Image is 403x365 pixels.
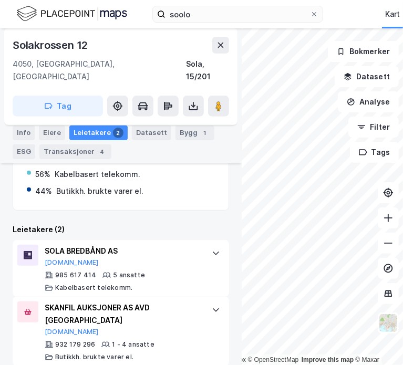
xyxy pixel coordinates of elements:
[69,125,128,140] div: Leietakere
[350,315,403,365] div: Kontrollprogram for chat
[35,185,52,197] div: 44%
[45,328,99,336] button: [DOMAIN_NAME]
[35,168,50,181] div: 56%
[45,258,99,267] button: [DOMAIN_NAME]
[17,5,127,23] img: logo.f888ab2527a4732fd821a326f86c7f29.svg
[13,223,229,236] div: Leietakere (2)
[55,340,95,349] div: 932 179 296
[338,91,399,112] button: Analyse
[55,284,132,292] div: Kabelbasert telekomm.
[113,127,123,138] div: 2
[175,125,214,140] div: Bygg
[55,353,133,361] div: Butikkh. brukte varer el.
[248,356,299,363] a: OpenStreetMap
[112,340,154,349] div: 1 - 4 ansatte
[97,146,107,157] div: 4
[13,37,90,54] div: Solakrossen 12
[378,313,398,333] img: Z
[132,125,171,140] div: Datasett
[39,144,111,159] div: Transaksjoner
[55,168,140,181] div: Kabelbasert telekomm.
[200,127,210,138] div: 1
[13,144,35,159] div: ESG
[13,125,35,140] div: Info
[385,8,400,20] div: Kart
[350,315,403,365] iframe: Chat Widget
[45,245,201,257] div: SOLA BREDBÅND AS
[350,142,399,163] button: Tags
[328,41,399,62] button: Bokmerker
[348,117,399,138] button: Filter
[13,96,103,117] button: Tag
[186,58,229,83] div: Sola, 15/201
[113,271,145,279] div: 5 ansatte
[13,58,186,83] div: 4050, [GEOGRAPHIC_DATA], [GEOGRAPHIC_DATA]
[45,301,201,327] div: SKANFIL AUKSJONER AS AVD [GEOGRAPHIC_DATA]
[55,271,96,279] div: 985 617 414
[56,185,143,197] div: Butikkh. brukte varer el.
[39,125,65,140] div: Eiere
[302,356,354,363] a: Improve this map
[166,6,310,22] input: Søk på adresse, matrikkel, gårdeiere, leietakere eller personer
[335,66,399,87] button: Datasett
